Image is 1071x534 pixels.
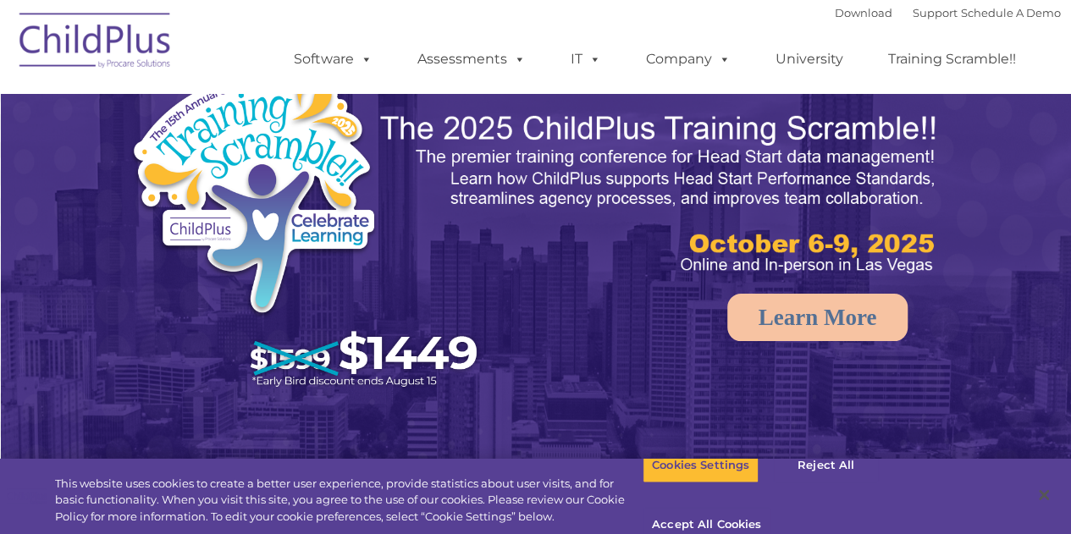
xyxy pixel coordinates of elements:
img: ChildPlus by Procare Solutions [11,1,180,85]
a: Training Scramble!! [871,42,1033,76]
button: Close [1025,476,1063,514]
a: Download [835,6,892,19]
a: Support [913,6,958,19]
a: Company [629,42,748,76]
button: Reject All [773,448,879,483]
a: Learn More [727,294,908,341]
a: University [759,42,860,76]
a: IT [554,42,618,76]
font: | [835,6,1061,19]
a: Software [277,42,389,76]
div: This website uses cookies to create a better user experience, provide statistics about user visit... [55,476,643,526]
a: Schedule A Demo [961,6,1061,19]
a: Assessments [400,42,543,76]
button: Cookies Settings [643,448,759,483]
